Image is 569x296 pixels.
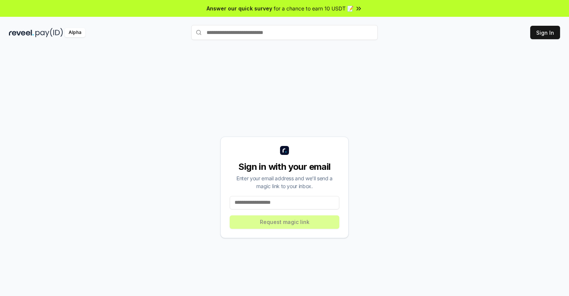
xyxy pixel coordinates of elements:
[280,146,289,155] img: logo_small
[35,28,63,37] img: pay_id
[274,4,353,12] span: for a chance to earn 10 USDT 📝
[530,26,560,39] button: Sign In
[230,161,339,173] div: Sign in with your email
[230,174,339,190] div: Enter your email address and we’ll send a magic link to your inbox.
[207,4,272,12] span: Answer our quick survey
[9,28,34,37] img: reveel_dark
[65,28,85,37] div: Alpha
